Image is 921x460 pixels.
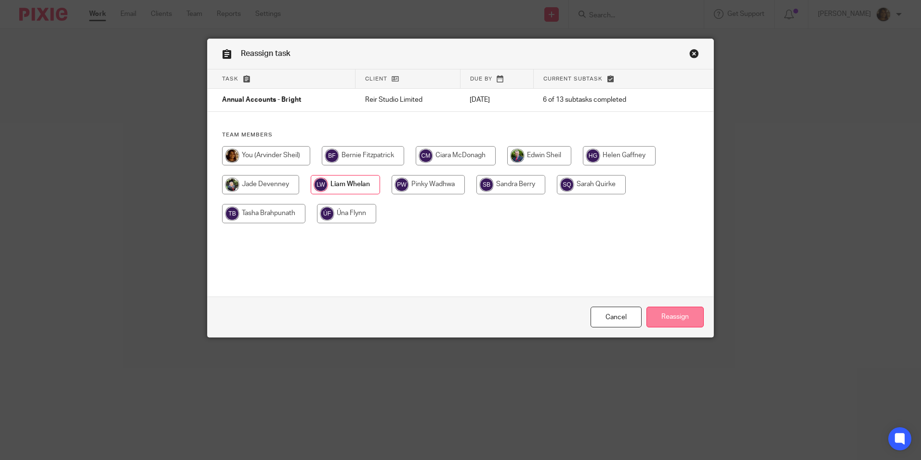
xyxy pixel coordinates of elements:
input: Reassign [646,307,704,327]
span: Due by [470,76,492,81]
a: Close this dialog window [689,49,699,62]
span: Annual Accounts - Bright [222,97,301,104]
span: Client [365,76,387,81]
span: Current subtask [543,76,603,81]
span: Task [222,76,238,81]
p: [DATE] [470,95,524,105]
td: 6 of 13 subtasks completed [533,89,673,112]
p: Reir Studio Limited [365,95,451,105]
h4: Team members [222,131,699,139]
span: Reassign task [241,50,290,57]
a: Close this dialog window [591,307,642,327]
